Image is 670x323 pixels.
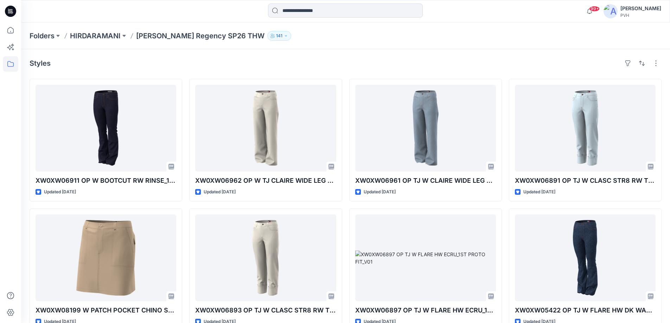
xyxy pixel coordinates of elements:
[70,31,121,41] a: HIRDARAMANI
[364,188,396,196] p: Updated [DATE]
[36,176,176,186] p: XW0XW06911 OP W BOOTCUT RW RINSE_1ST PROTO_V01
[589,6,600,12] span: 99+
[620,4,661,13] div: [PERSON_NAME]
[44,188,76,196] p: Updated [DATE]
[523,188,555,196] p: Updated [DATE]
[36,85,176,172] a: XW0XW06911 OP W BOOTCUT RW RINSE_1ST PROTO_V01
[30,59,51,67] h4: Styles
[204,188,236,196] p: Updated [DATE]
[136,31,264,41] p: [PERSON_NAME] Regency SP26 THW
[195,176,336,186] p: XW0XW06962 OP W TJ CLAIRE WIDE LEG HW ECRU_1ST PROTO_V01
[515,214,656,301] a: XW0XW05422 OP TJ W FLARE HW DK WASH_1ST PROTO FIT_V01
[355,85,496,172] a: XW0XW06961 OP TJ W CLAIRE WIDE LEG HW LT_1ST PROTO_V01
[515,85,656,172] a: XW0XW06891 OP TJ W CLASC STR8 RW TRN UP LT_1ST PROTO FIT_V01
[195,85,336,172] a: XW0XW06962 OP W TJ CLAIRE WIDE LEG HW ECRU_1ST PROTO_V01
[36,214,176,301] a: XW0XW08199 W PATCH POCKET CHINO SKIRT_1ST PROTO_V01
[195,305,336,315] p: XW0XW06893 OP TJ W CLASC STR8 RW TRNUP ECRU_1ST PROTO FIT_V01
[267,31,291,41] button: 141
[355,214,496,301] a: XW0XW06897 OP TJ W FLARE HW ECRU_1ST PROTO FIT_V01
[276,32,282,40] p: 141
[604,4,618,18] img: avatar
[36,305,176,315] p: XW0XW08199 W PATCH POCKET CHINO SKIRT_1ST PROTO_V01
[355,305,496,315] p: XW0XW06897 OP TJ W FLARE HW ECRU_1ST PROTO FIT_V01
[515,305,656,315] p: XW0XW05422 OP TJ W FLARE HW DK WASH_1ST PROTO FIT_V01
[620,13,661,18] div: PVH
[515,176,656,186] p: XW0XW06891 OP TJ W CLASC STR8 RW TRN UP LT_1ST PROTO FIT_V01
[30,31,55,41] a: Folders
[355,176,496,186] p: XW0XW06961 OP TJ W CLAIRE WIDE LEG HW LT_1ST PROTO_V01
[195,214,336,301] a: XW0XW06893 OP TJ W CLASC STR8 RW TRNUP ECRU_1ST PROTO FIT_V01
